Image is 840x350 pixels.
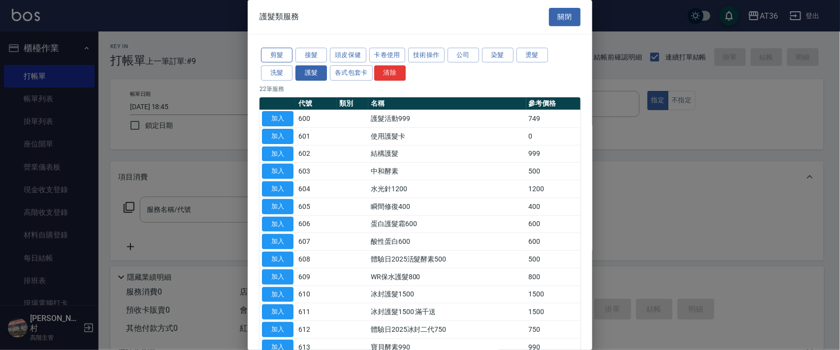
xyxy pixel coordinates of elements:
[526,198,581,215] td: 400
[262,164,293,179] button: 加入
[368,251,526,268] td: 體驗日2025活髮酵素500
[368,286,526,303] td: 冰封護髮1500
[369,48,406,63] button: 卡卷使用
[259,85,581,93] p: 22 筆服務
[526,215,581,233] td: 600
[296,268,337,286] td: 609
[368,97,526,110] th: 名稱
[337,97,368,110] th: 類別
[482,48,514,63] button: 染髮
[296,321,337,339] td: 612
[296,233,337,251] td: 607
[368,321,526,339] td: 體驗日2025冰封二代750
[295,65,327,81] button: 護髮
[259,12,299,22] span: 護髮類服務
[296,180,337,198] td: 604
[526,163,581,180] td: 500
[526,303,581,321] td: 1500
[296,303,337,321] td: 611
[374,65,406,81] button: 清除
[296,198,337,215] td: 605
[296,145,337,163] td: 602
[526,233,581,251] td: 600
[262,287,293,302] button: 加入
[526,321,581,339] td: 750
[526,286,581,303] td: 1500
[549,8,581,26] button: 關閉
[330,65,373,81] button: 各式包套卡
[296,127,337,145] td: 601
[368,110,526,128] td: 護髮活動999
[262,181,293,197] button: 加入
[526,110,581,128] td: 749
[296,286,337,303] td: 610
[262,199,293,214] button: 加入
[368,303,526,321] td: 冰封護髮1500 滿千送
[330,48,366,63] button: 頭皮保健
[368,163,526,180] td: 中和酵素
[368,233,526,251] td: 酸性蛋白600
[296,215,337,233] td: 606
[526,268,581,286] td: 800
[368,268,526,286] td: WR保水護髮800
[261,48,292,63] button: 剪髮
[262,217,293,232] button: 加入
[368,127,526,145] td: 使用護髮卡
[296,97,337,110] th: 代號
[262,146,293,162] button: 加入
[368,180,526,198] td: 水光針1200
[526,251,581,268] td: 500
[262,304,293,320] button: 加入
[517,48,548,63] button: 燙髮
[368,145,526,163] td: 結構護髮
[262,234,293,249] button: 加入
[262,322,293,337] button: 加入
[295,48,327,63] button: 接髮
[368,215,526,233] td: 蛋白護髮霜600
[296,163,337,180] td: 603
[262,111,293,126] button: 加入
[526,127,581,145] td: 0
[296,251,337,268] td: 608
[448,48,479,63] button: 公司
[296,110,337,128] td: 600
[262,129,293,144] button: 加入
[526,180,581,198] td: 1200
[262,252,293,267] button: 加入
[526,145,581,163] td: 999
[408,48,445,63] button: 技術操作
[261,65,292,81] button: 洗髮
[368,198,526,215] td: 瞬間修復400
[262,269,293,285] button: 加入
[526,97,581,110] th: 參考價格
